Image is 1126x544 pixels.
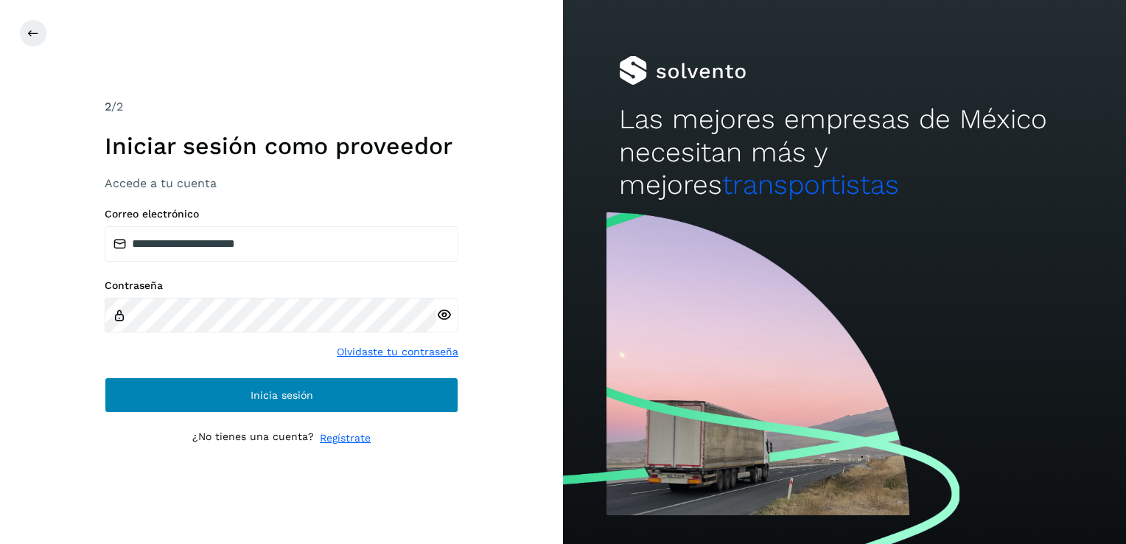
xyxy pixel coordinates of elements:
h3: Accede a tu cuenta [105,176,458,190]
a: Regístrate [320,430,371,446]
a: Olvidaste tu contraseña [337,344,458,360]
label: Contraseña [105,279,458,292]
span: 2 [105,100,111,114]
div: /2 [105,98,458,116]
button: Inicia sesión [105,377,458,413]
span: transportistas [722,169,899,200]
span: Inicia sesión [251,390,313,400]
h1: Iniciar sesión como proveedor [105,132,458,160]
label: Correo electrónico [105,208,458,220]
h2: Las mejores empresas de México necesitan más y mejores [619,103,1069,201]
p: ¿No tienes una cuenta? [192,430,314,446]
